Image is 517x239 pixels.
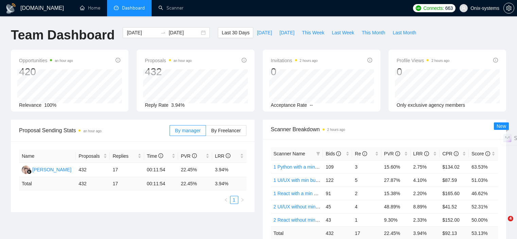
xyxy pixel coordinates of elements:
[230,196,238,204] li: 1
[323,160,352,173] td: 109
[485,151,490,156] span: info-circle
[5,3,16,14] img: logo
[257,29,272,36] span: [DATE]
[11,27,115,43] h1: Team Dashboard
[224,198,228,202] span: left
[116,58,120,63] span: info-circle
[211,128,241,133] span: By Freelancer
[411,173,440,187] td: 4.10%
[19,56,73,65] span: Opportunities
[175,128,201,133] span: By manager
[362,151,367,156] span: info-circle
[19,126,170,135] span: Proposal Sending Stats
[276,27,298,38] button: [DATE]
[22,167,71,172] a: HH[PERSON_NAME]
[76,163,110,177] td: 432
[508,216,513,221] span: 4
[55,59,73,63] time: an hour ago
[147,153,163,159] span: Time
[494,216,510,232] iframe: Intercom live chat
[110,163,144,177] td: 17
[411,160,440,173] td: 2.75%
[327,128,345,132] time: 2 hours ago
[19,150,76,163] th: Name
[358,27,389,38] button: This Month
[445,4,453,12] span: 663
[274,217,359,223] a: 2 React without min budget open Quest.
[274,191,351,196] a: 1 React with a min budget call to act.
[178,163,212,177] td: 22.45%
[160,30,166,35] span: swap-right
[323,173,352,187] td: 122
[352,187,381,200] td: 2
[454,151,459,156] span: info-circle
[323,213,352,226] td: 43
[411,187,440,200] td: 2.20%
[22,166,30,174] img: HH
[381,160,411,173] td: 15.60%
[393,29,416,36] span: Last Month
[113,152,136,160] span: Replies
[145,56,192,65] span: Proposals
[169,29,200,36] input: End date
[114,5,119,10] span: dashboard
[271,125,498,134] span: Scanner Breakdown
[411,213,440,226] td: 2.33%
[122,5,145,11] span: Dashboard
[397,102,465,108] span: Only exclusive agency members
[381,187,411,200] td: 15.38%
[323,200,352,213] td: 45
[110,150,144,163] th: Replies
[336,151,341,156] span: info-circle
[230,196,238,204] a: 1
[271,56,318,65] span: Invitations
[469,173,498,187] td: 51.03%
[381,213,411,226] td: 9.30%
[315,149,322,159] span: filter
[352,200,381,213] td: 4
[389,27,420,38] button: Last Month
[302,29,324,36] span: This Week
[238,196,246,204] button: right
[171,102,185,108] span: 3.94%
[76,150,110,163] th: Proposals
[497,123,506,129] span: New
[80,5,100,11] a: homeHome
[274,151,305,156] span: Scanner Name
[160,30,166,35] span: to
[222,196,230,204] li: Previous Page
[300,59,318,63] time: 2 hours ago
[442,151,458,156] span: CPR
[397,56,450,65] span: Profile Views
[440,160,469,173] td: $134.02
[503,5,514,11] a: setting
[226,153,230,158] span: info-circle
[411,200,440,213] td: 8.89%
[144,177,178,190] td: 00:11:54
[440,173,469,187] td: $87.59
[238,196,246,204] li: Next Page
[145,65,192,78] div: 432
[271,102,307,108] span: Acceptance Rate
[271,65,318,78] div: 0
[362,29,385,36] span: This Month
[19,177,76,190] td: Total
[310,102,313,108] span: --
[83,129,101,133] time: an hour ago
[222,29,249,36] span: Last 30 Days
[469,200,498,213] td: 52.31%
[471,151,490,156] span: Score
[355,151,367,156] span: Re
[215,153,230,159] span: LRR
[469,160,498,173] td: 63.53%
[181,153,197,159] span: PVR
[174,59,192,63] time: an hour ago
[222,196,230,204] button: left
[381,173,411,187] td: 27.87%
[395,151,400,156] span: info-circle
[274,177,349,183] a: 1 UI/UX with min budget (call to act)
[469,187,498,200] td: 46.62%
[253,27,276,38] button: [DATE]
[76,177,110,190] td: 432
[274,204,366,209] a: 2 UI/UX without min budget (open question)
